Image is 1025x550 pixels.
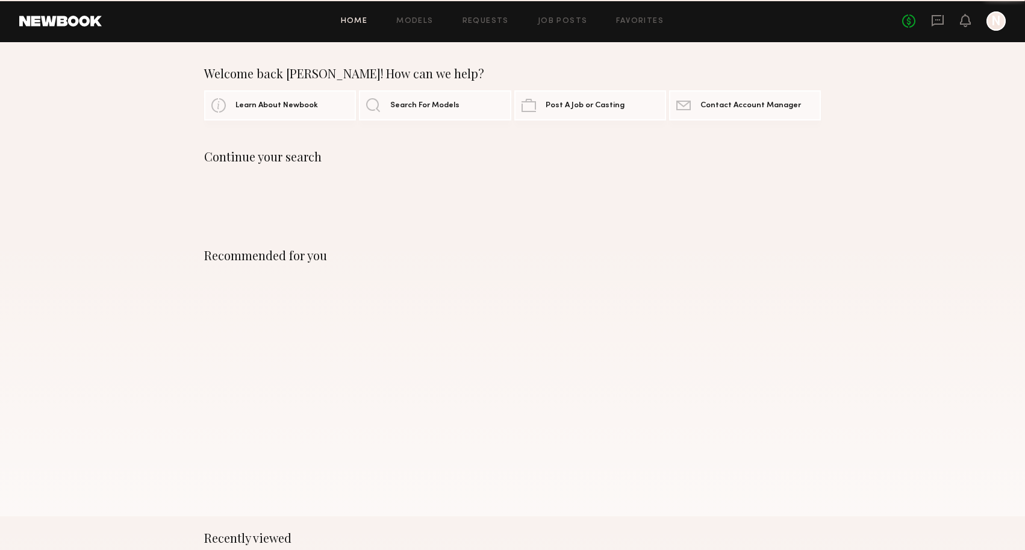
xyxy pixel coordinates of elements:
a: Home [341,17,368,25]
a: Models [396,17,433,25]
span: Post A Job or Casting [546,102,625,110]
div: Recently viewed [204,531,821,545]
span: Search For Models [390,102,460,110]
div: Continue your search [204,149,821,164]
span: Contact Account Manager [700,102,801,110]
a: Contact Account Manager [669,90,821,120]
span: Learn About Newbook [235,102,318,110]
a: N [986,11,1006,31]
a: Search For Models [359,90,511,120]
a: Favorites [616,17,664,25]
div: Welcome back [PERSON_NAME]! How can we help? [204,66,821,81]
a: Post A Job or Casting [514,90,666,120]
a: Job Posts [538,17,588,25]
a: Requests [463,17,509,25]
div: Recommended for you [204,248,821,263]
a: Learn About Newbook [204,90,356,120]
